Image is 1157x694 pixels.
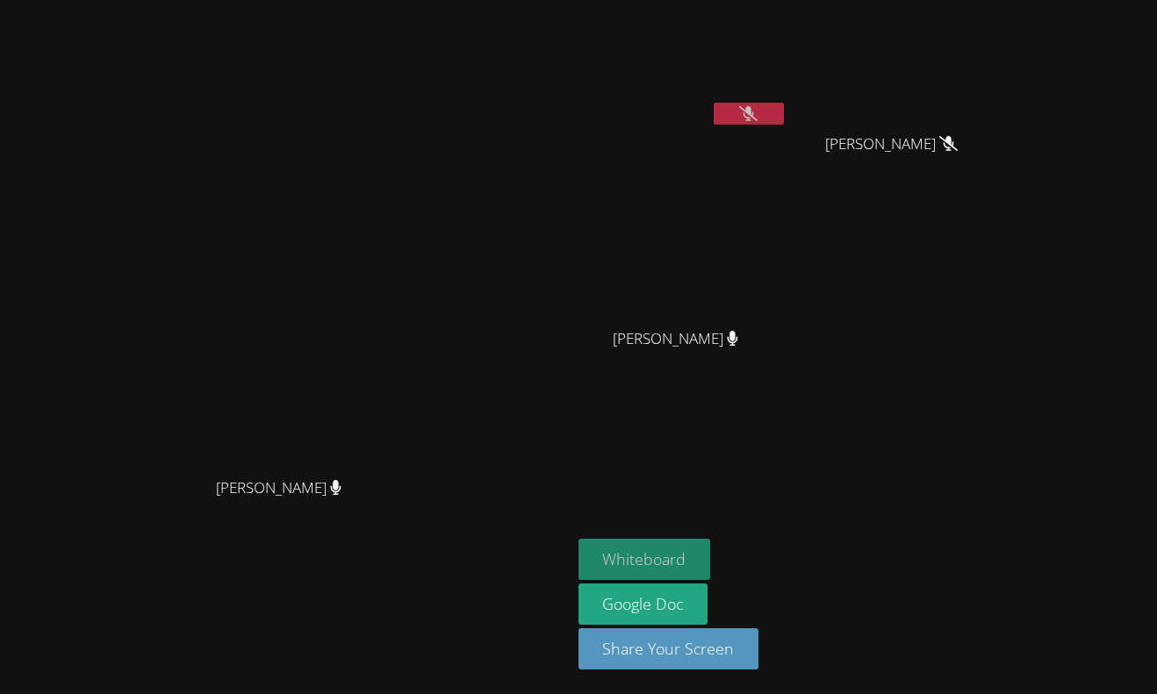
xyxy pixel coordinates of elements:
button: Whiteboard [578,539,711,580]
span: [PERSON_NAME] [216,476,341,501]
button: Share Your Screen [578,628,759,669]
span: [PERSON_NAME] [613,326,738,352]
a: Google Doc [578,583,708,625]
span: [PERSON_NAME] [825,132,958,157]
